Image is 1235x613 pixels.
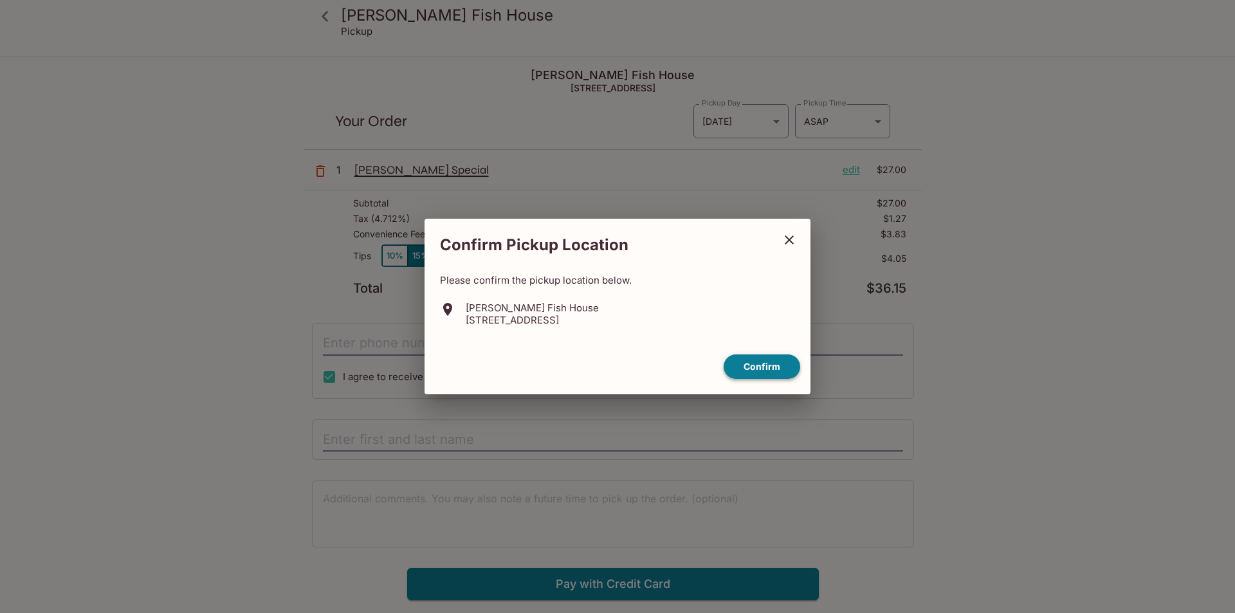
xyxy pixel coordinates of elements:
[425,229,773,261] h2: Confirm Pickup Location
[773,224,805,256] button: close
[440,274,795,286] p: Please confirm the pickup location below.
[724,354,800,380] button: confirm
[466,314,599,326] p: [STREET_ADDRESS]
[466,302,599,314] p: [PERSON_NAME] Fish House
